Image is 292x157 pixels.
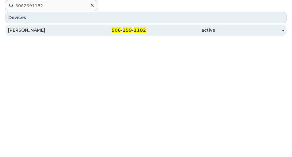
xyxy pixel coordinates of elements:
[77,27,146,33] div: - -
[6,25,286,36] a: [PERSON_NAME]506-259-1182active-
[215,27,284,33] div: -
[134,27,146,33] span: 1182
[112,27,121,33] span: 506
[123,27,132,33] span: 259
[8,27,77,33] div: [PERSON_NAME]
[146,27,215,33] div: active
